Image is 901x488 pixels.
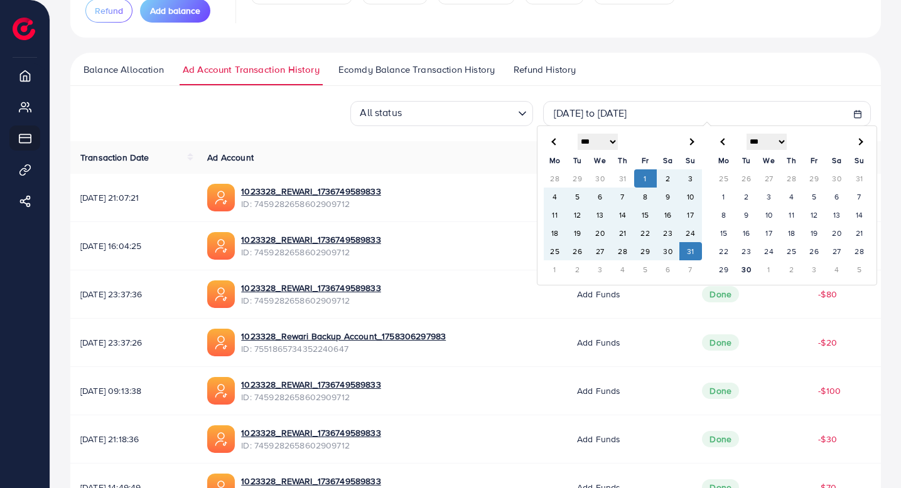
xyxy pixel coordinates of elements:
td: 14 [612,206,634,224]
th: We [589,151,612,169]
td: 21 [848,224,871,242]
span: [DATE] 21:18:36 [80,433,187,445]
td: 28 [612,242,634,260]
span: Add funds [577,288,620,300]
td: 10 [679,188,702,206]
td: 2 [566,260,589,278]
th: Su [848,151,871,169]
th: Tu [735,151,758,169]
td: 20 [589,224,612,242]
td: 5 [803,188,826,206]
td: 7 [679,260,702,278]
td: 23 [657,224,679,242]
td: 27 [758,169,780,188]
span: Done [702,383,739,399]
a: 1023328_REWARI_1736749589833 [241,475,380,487]
td: 8 [713,206,735,224]
span: Add funds [577,385,620,397]
td: 6 [589,188,612,206]
span: Refund [95,4,123,17]
td: 14 [848,206,871,224]
td: 21 [612,224,634,242]
span: ID: 7551865734352240647 [241,342,446,355]
td: 13 [826,206,848,224]
td: 20 [826,224,848,242]
td: 23 [735,242,758,260]
td: 27 [826,242,848,260]
span: [DATE] 16:04:25 [80,240,187,252]
span: [DATE] 23:37:36 [80,288,187,300]
td: 5 [566,188,589,206]
iframe: Chat [848,432,892,479]
td: 7 [848,188,871,206]
span: Refund History [514,63,576,77]
td: 25 [780,242,803,260]
td: 8 [634,188,657,206]
span: ID: 7459282658602909712 [241,198,380,210]
span: ID: 7459282658602909712 [241,391,380,403]
td: 4 [826,260,848,278]
th: Th [780,151,803,169]
th: We [758,151,780,169]
td: 4 [780,188,803,206]
td: 3 [679,169,702,188]
span: Done [702,286,739,302]
td: 25 [544,242,566,260]
img: logo [13,18,35,40]
td: 12 [566,206,589,224]
td: 30 [735,260,758,278]
td: 9 [657,188,679,206]
span: [DATE] to [DATE] [554,106,627,120]
span: [DATE] 09:13:38 [80,385,187,397]
a: 1023328_REWARI_1736749589833 [241,185,380,198]
span: -$30 [818,433,837,445]
th: Su [679,151,702,169]
td: 24 [758,242,780,260]
img: ic-ads-acc.e4c84228.svg [207,184,235,211]
td: 29 [634,242,657,260]
span: -$20 [818,336,837,349]
span: Add funds [577,433,620,445]
span: [DATE] 21:07:21 [80,191,187,204]
td: 4 [544,188,566,206]
span: ID: 7459282658602909712 [241,439,380,452]
td: 24 [679,224,702,242]
td: 3 [589,260,612,278]
span: -$80 [818,288,837,300]
td: 30 [826,169,848,188]
td: 15 [634,206,657,224]
img: ic-ads-acc.e4c84228.svg [207,232,235,260]
td: 16 [735,224,758,242]
td: 27 [589,242,612,260]
td: 18 [544,224,566,242]
input: Search for option [406,103,513,123]
td: 1 [713,188,735,206]
span: Transaction Date [80,151,149,164]
th: Mo [544,151,566,169]
span: Ad Account [207,151,254,164]
td: 6 [657,260,679,278]
td: 11 [544,206,566,224]
img: ic-ads-acc.e4c84228.svg [207,280,235,308]
td: 28 [848,242,871,260]
td: 19 [803,224,826,242]
td: 31 [612,169,634,188]
td: 19 [566,224,589,242]
th: Th [612,151,634,169]
span: Add funds [577,336,620,349]
td: 26 [803,242,826,260]
span: Balance Allocation [84,63,164,77]
td: 3 [758,188,780,206]
td: 18 [780,224,803,242]
td: 1 [758,260,780,278]
span: Done [702,431,739,447]
td: 25 [713,169,735,188]
a: 1023328_REWARI_1736749589833 [241,427,380,439]
td: 30 [657,242,679,260]
a: 1023328_Rewari Backup Account_1758306297983 [241,330,446,342]
td: 17 [758,224,780,242]
td: 4 [612,260,634,278]
td: 29 [566,169,589,188]
td: 17 [679,206,702,224]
